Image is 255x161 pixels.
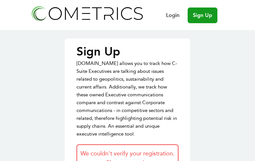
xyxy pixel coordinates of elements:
p: Sign Up [76,45,178,58]
a: Login [166,11,179,19]
p: [DOMAIN_NAME] allows you to track how C-Suite Executives are talking about issues related to geop... [76,59,178,138]
img: Cometrics logo [30,4,144,23]
a: Sign Up [188,8,217,23]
